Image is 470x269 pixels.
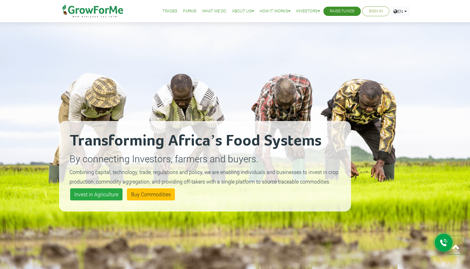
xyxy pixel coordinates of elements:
a: Sign In [369,8,383,15]
p: By connecting Investors, farmers and buyers. [70,151,341,166]
a: Trades [162,8,177,15]
a: Buy Commodities [127,188,175,200]
a: What We Do [202,8,226,15]
a: About Us [232,8,254,15]
a: EN [391,6,410,16]
a: Raise Funds [330,8,354,15]
a: Invest in Agriculture [70,188,122,200]
small: Combining capital, technology, trade, regulations and policy, we are enabling individuals and bus... [70,169,338,185]
a: How it Works [260,8,290,15]
h2: Transforming Africa’s Food Systems [70,131,341,151]
a: Investors [296,8,320,15]
a: Farms [183,8,196,15]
